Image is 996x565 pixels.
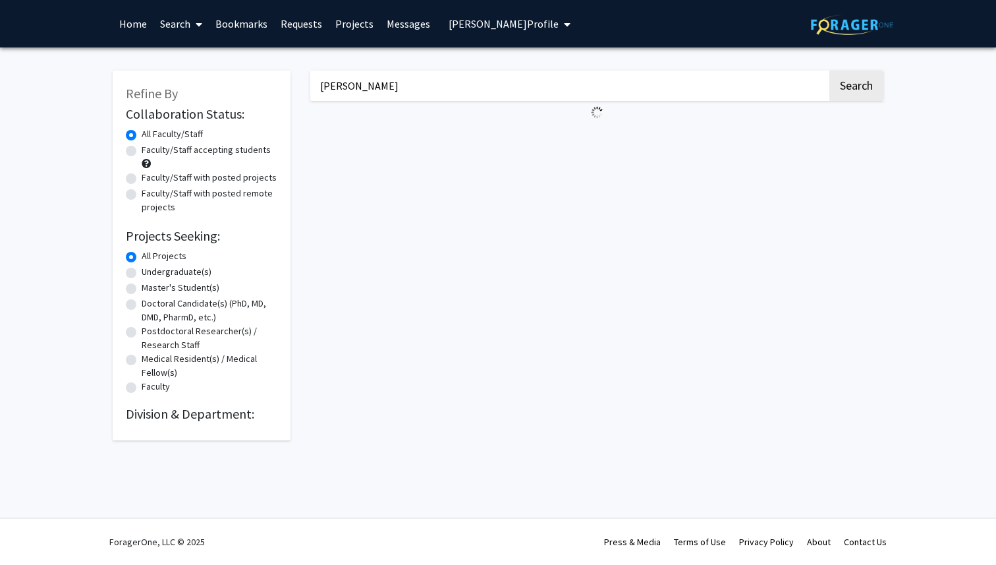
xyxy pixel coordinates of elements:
a: Messages [380,1,437,47]
a: Privacy Policy [739,536,794,548]
label: Doctoral Candidate(s) (PhD, MD, DMD, PharmD, etc.) [142,297,277,324]
label: Faculty/Staff with posted remote projects [142,187,277,214]
a: Bookmarks [209,1,274,47]
a: Press & Media [604,536,661,548]
img: Loading [586,101,609,124]
label: Faculty [142,380,170,394]
label: All Faculty/Staff [142,127,203,141]
label: Medical Resident(s) / Medical Fellow(s) [142,352,277,380]
div: ForagerOne, LLC © 2025 [109,519,205,565]
a: Contact Us [844,536,887,548]
a: About [807,536,831,548]
img: ForagerOne Logo [811,15,893,35]
a: Search [153,1,209,47]
nav: Page navigation [310,124,883,154]
a: Projects [329,1,380,47]
label: All Projects [142,249,186,263]
label: Faculty/Staff accepting students [142,143,271,157]
span: Refine By [126,85,178,102]
label: Undergraduate(s) [142,265,211,279]
a: Terms of Use [674,536,726,548]
button: Search [829,71,883,101]
h2: Collaboration Status: [126,106,277,122]
label: Faculty/Staff with posted projects [142,171,277,185]
a: Requests [274,1,329,47]
span: [PERSON_NAME] Profile [449,17,559,30]
input: Search Keywords [310,71,827,101]
label: Postdoctoral Researcher(s) / Research Staff [142,324,277,352]
label: Master's Student(s) [142,281,219,295]
a: Home [113,1,153,47]
h2: Division & Department: [126,406,277,422]
h2: Projects Seeking: [126,228,277,244]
